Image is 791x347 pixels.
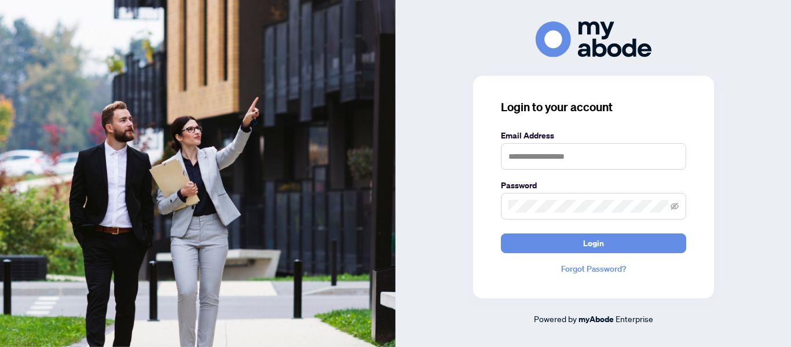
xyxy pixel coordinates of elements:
h3: Login to your account [501,99,686,115]
button: Login [501,233,686,253]
span: Enterprise [616,313,653,324]
img: ma-logo [536,21,651,57]
label: Email Address [501,129,686,142]
span: Login [583,234,604,253]
span: Powered by [534,313,577,324]
span: eye-invisible [671,202,679,210]
a: Forgot Password? [501,262,686,275]
label: Password [501,179,686,192]
a: myAbode [578,313,614,326]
